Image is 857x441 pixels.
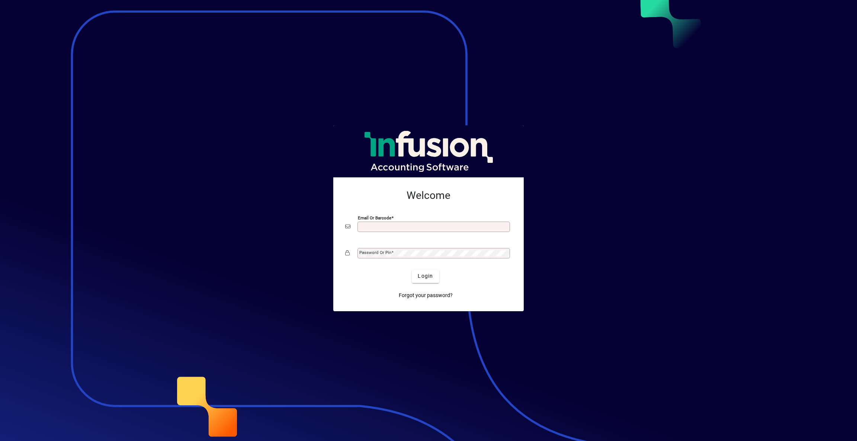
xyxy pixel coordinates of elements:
button: Login [412,270,439,283]
a: Forgot your password? [396,289,456,302]
span: Login [418,272,433,280]
mat-label: Email or Barcode [358,215,391,220]
h2: Welcome [345,189,512,202]
mat-label: Password or Pin [359,250,391,255]
span: Forgot your password? [399,292,453,299]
